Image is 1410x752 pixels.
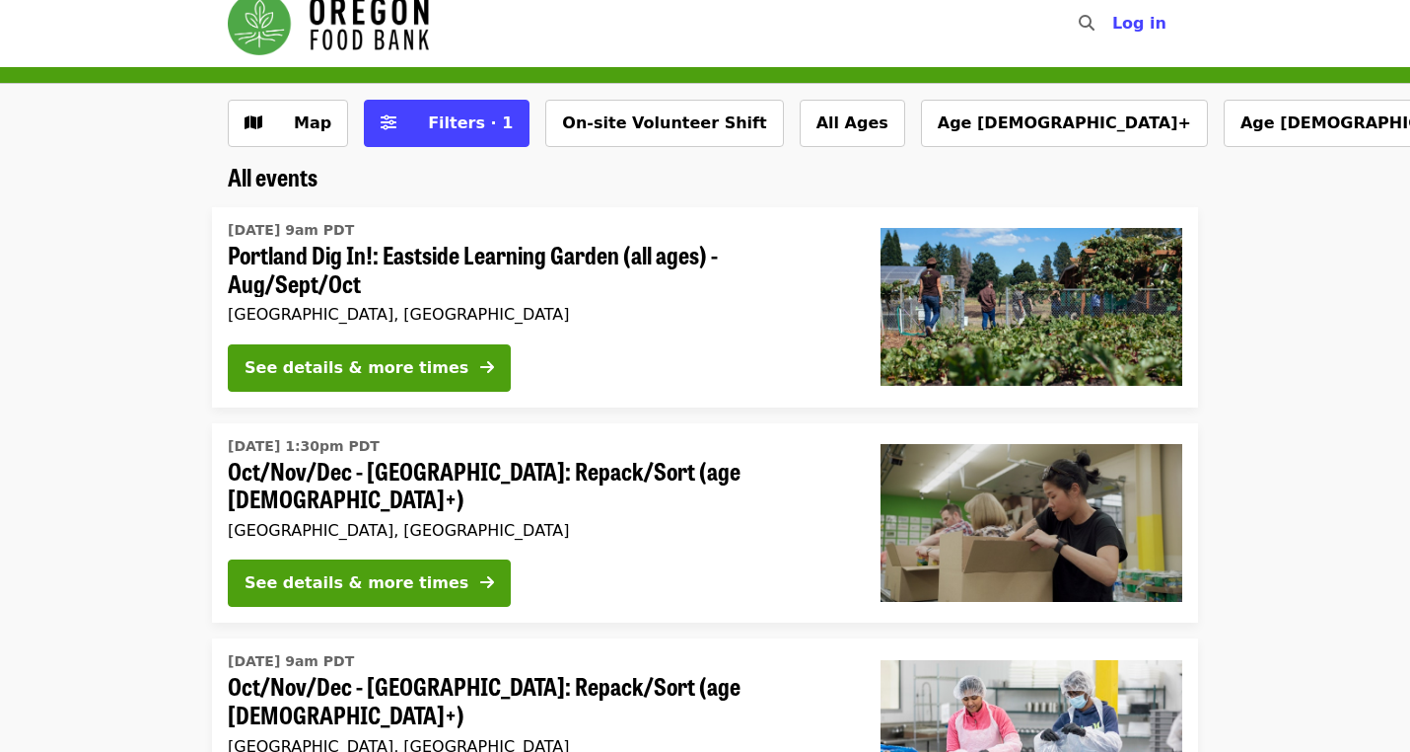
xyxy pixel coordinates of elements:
button: Age [DEMOGRAPHIC_DATA]+ [921,100,1208,147]
i: arrow-right icon [480,358,494,377]
button: See details & more times [228,344,511,392]
div: [GEOGRAPHIC_DATA], [GEOGRAPHIC_DATA] [228,305,849,324]
div: [GEOGRAPHIC_DATA], [GEOGRAPHIC_DATA] [228,521,849,540]
div: See details & more times [245,571,468,595]
time: [DATE] 1:30pm PDT [228,436,380,457]
a: See details for "Portland Dig In!: Eastside Learning Garden (all ages) - Aug/Sept/Oct" [212,207,1198,408]
button: All Ages [800,100,905,147]
a: See details for "Oct/Nov/Dec - Portland: Repack/Sort (age 8+)" [212,423,1198,624]
i: search icon [1079,14,1094,33]
i: arrow-right icon [480,573,494,592]
span: Log in [1112,14,1166,33]
div: See details & more times [245,356,468,380]
span: Portland Dig In!: Eastside Learning Garden (all ages) - Aug/Sept/Oct [228,241,849,298]
span: Oct/Nov/Dec - [GEOGRAPHIC_DATA]: Repack/Sort (age [DEMOGRAPHIC_DATA]+) [228,457,849,514]
button: Show map view [228,100,348,147]
button: See details & more times [228,560,511,607]
span: Map [294,113,331,132]
button: On-site Volunteer Shift [545,100,783,147]
img: Oct/Nov/Dec - Portland: Repack/Sort (age 8+) organized by Oregon Food Bank [881,444,1182,602]
span: All events [228,159,317,193]
span: Filters · 1 [428,113,513,132]
button: Log in [1096,4,1182,43]
time: [DATE] 9am PDT [228,651,354,672]
span: Oct/Nov/Dec - [GEOGRAPHIC_DATA]: Repack/Sort (age [DEMOGRAPHIC_DATA]+) [228,672,849,729]
i: sliders-h icon [381,113,396,132]
button: Filters (1 selected) [364,100,529,147]
i: map icon [245,113,262,132]
img: Portland Dig In!: Eastside Learning Garden (all ages) - Aug/Sept/Oct organized by Oregon Food Bank [881,228,1182,386]
time: [DATE] 9am PDT [228,220,354,241]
